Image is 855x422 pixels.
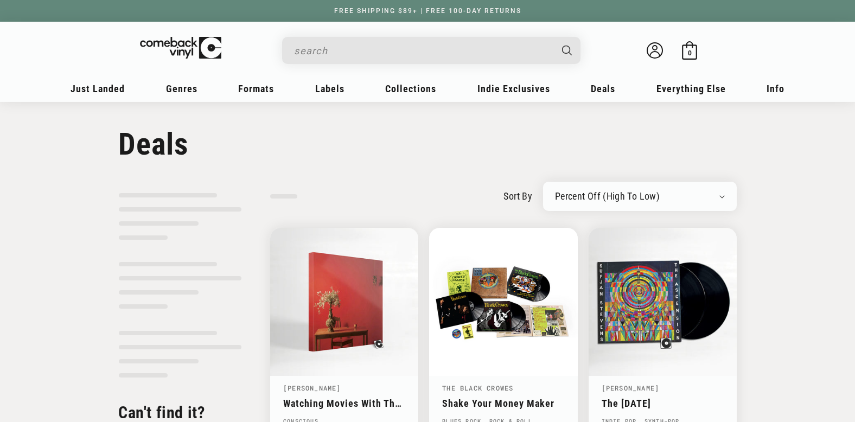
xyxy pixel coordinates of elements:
span: Indie Exclusives [477,83,550,94]
a: The Black Crowes [442,383,513,392]
span: Just Landed [71,83,125,94]
div: Search [282,37,580,64]
span: Collections [385,83,436,94]
span: Everything Else [656,83,726,94]
a: FREE SHIPPING $89+ | FREE 100-DAY RETURNS [323,7,532,15]
h1: Deals [118,126,737,162]
span: Formats [238,83,274,94]
a: Shake Your Money Maker [442,398,564,409]
label: sort by [503,189,532,203]
input: search [294,40,551,62]
button: Search [553,37,582,64]
span: Labels [315,83,344,94]
span: Deals [591,83,615,94]
a: [PERSON_NAME] [602,383,660,392]
span: Genres [166,83,197,94]
span: 0 [688,49,692,57]
span: Info [767,83,784,94]
a: [PERSON_NAME] [283,383,341,392]
a: Watching Movies With The Sound Off [283,398,405,409]
a: The [DATE] [602,398,724,409]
